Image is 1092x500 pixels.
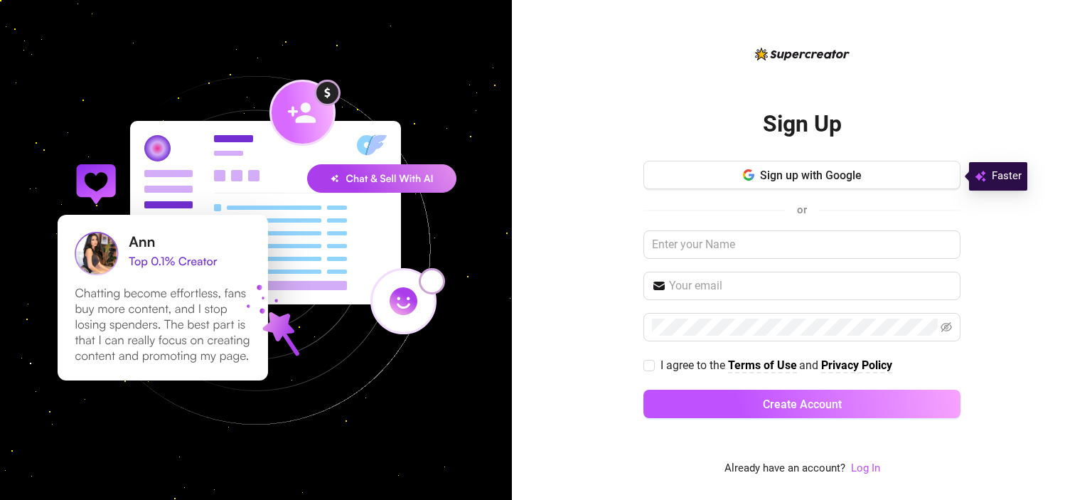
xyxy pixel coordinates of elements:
input: Enter your Name [643,230,960,259]
span: Create Account [763,398,842,411]
button: Sign up with Google [643,161,960,189]
a: Log In [851,460,880,477]
img: svg%3e [975,168,986,185]
a: Terms of Use [728,358,797,373]
span: Already have an account? [724,460,845,477]
h2: Sign Up [763,110,842,139]
strong: Terms of Use [728,358,797,372]
strong: Privacy Policy [821,358,892,372]
img: signup-background-D0MIrEPF.svg [10,4,502,496]
input: Your email [669,277,952,294]
span: Sign up with Google [760,169,862,182]
span: and [799,358,821,372]
img: logo-BBDzfeDw.svg [755,48,850,60]
span: or [797,203,807,216]
span: eye-invisible [941,321,952,333]
a: Privacy Policy [821,358,892,373]
span: I agree to the [660,358,728,372]
button: Create Account [643,390,960,418]
a: Log In [851,462,880,474]
span: Faster [992,168,1022,185]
